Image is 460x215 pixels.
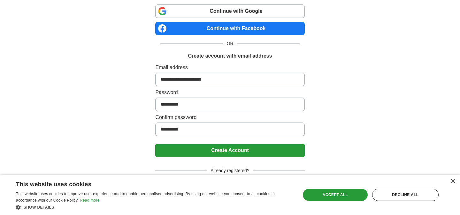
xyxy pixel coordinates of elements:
div: Close [450,179,455,184]
div: This website uses cookies [16,179,276,188]
h1: Create account with email address [188,52,272,60]
label: Email address [155,64,304,71]
span: Already registered? [207,167,253,174]
div: Show details [16,204,292,210]
span: OR [223,40,237,47]
button: Create Account [155,144,304,157]
span: Show details [24,205,54,210]
a: Continue with Google [155,4,304,18]
a: Read more, opens a new window [80,198,100,203]
div: Accept all [303,189,368,201]
div: Decline all [372,189,439,201]
label: Confirm password [155,114,304,121]
label: Password [155,89,304,96]
span: This website uses cookies to improve user experience and to enable personalised advertising. By u... [16,192,275,203]
a: Continue with Facebook [155,22,304,35]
